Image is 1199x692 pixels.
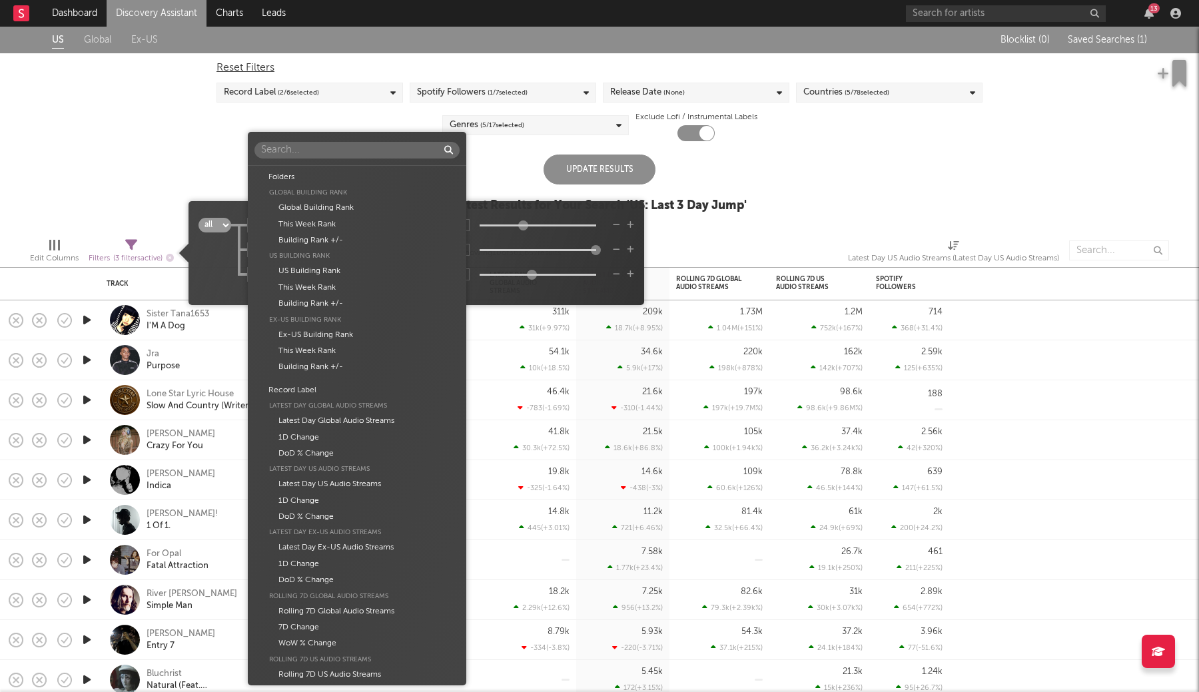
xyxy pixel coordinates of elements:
div: Rolling 7D US Audio Streams [254,652,460,667]
div: 1D Change [254,556,460,572]
div: Latest Day Ex-US Audio Streams [254,525,460,539]
div: Record Label [254,382,460,398]
div: Ex-US Building Rank [254,312,460,327]
div: Latest Day Ex-US Audio Streams [254,539,460,555]
div: DoD % Change [254,509,460,525]
input: Search... [254,142,460,159]
div: Building Rank +/- [254,296,460,312]
div: Ex-US Building Rank [254,327,460,343]
div: Folders [254,169,460,185]
div: DoD % Change [254,446,460,462]
div: Latest Day Global Audio Streams [254,413,460,429]
div: DoD % Change [254,572,460,588]
div: 1D Change [254,493,460,509]
div: 1D Change [254,430,460,446]
div: Building Rank +/- [254,359,460,375]
div: Latest Day US Audio Streams [254,476,460,492]
div: WoW % Change [254,635,460,651]
div: Latest Day Global Audio Streams [254,398,460,413]
div: This Week Rank [254,280,460,296]
div: 7D Change [254,619,460,635]
div: US Building Rank [254,248,460,263]
div: Global Building Rank [254,200,460,216]
div: Building Rank +/- [254,232,460,248]
div: Latest Day US Audio Streams [254,462,460,476]
div: This Week Rank [254,343,460,359]
div: Rolling 7D Global Audio Streams [254,589,460,603]
div: Global Building Rank [254,185,460,200]
div: This Week Rank [254,216,460,232]
div: Rolling 7D Global Audio Streams [254,603,460,619]
div: US Building Rank [254,263,460,279]
div: Rolling 7D US Audio Streams [254,667,460,683]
